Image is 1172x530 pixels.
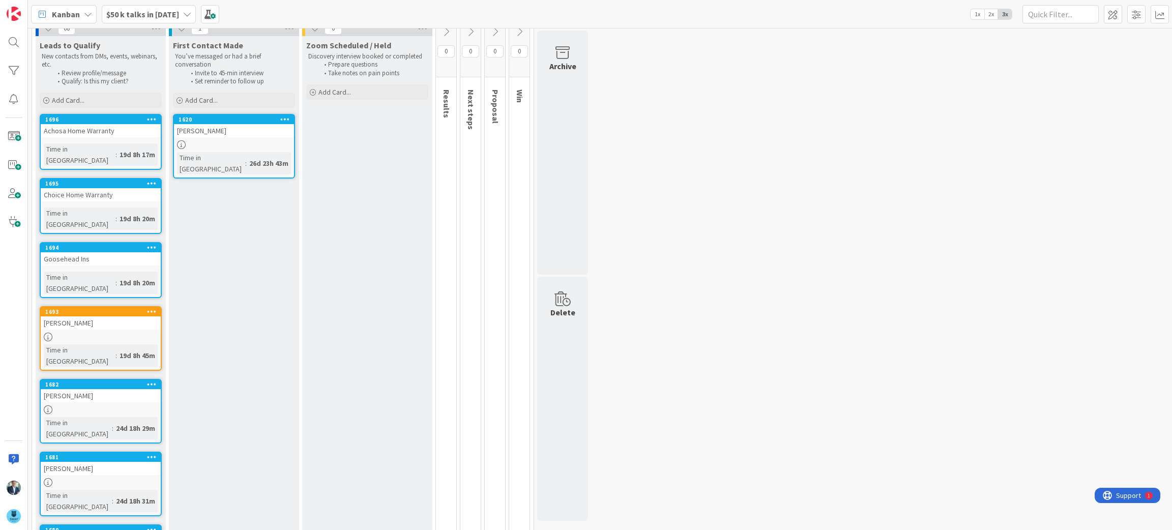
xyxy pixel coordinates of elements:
div: 19d 8h 20m [117,277,158,288]
span: : [245,158,247,169]
div: 1681[PERSON_NAME] [41,453,161,475]
div: 1693 [41,307,161,316]
div: 1620 [174,115,294,124]
div: 1696 [41,115,161,124]
span: Zoom Scheduled / Held [306,40,391,50]
div: 1696 [45,116,161,123]
span: 2x [984,9,998,19]
span: Add Card... [185,96,218,105]
a: 1682[PERSON_NAME]Time in [GEOGRAPHIC_DATA]:24d 18h 29m [40,379,162,444]
a: 1620[PERSON_NAME]Time in [GEOGRAPHIC_DATA]:26d 23h 43m [173,114,295,179]
div: Goosehead Ins [41,252,161,266]
div: 19d 8h 20m [117,213,158,224]
div: 1695Choice Home Warranty [41,179,161,201]
span: Win [515,90,525,103]
div: 1693[PERSON_NAME] [41,307,161,330]
div: 1694 [45,244,161,251]
div: [PERSON_NAME] [41,389,161,402]
li: Review profile/message [52,69,160,77]
span: 0 [511,45,528,57]
div: Achosa Home Warranty [41,124,161,137]
p: You’ve messaged or had a brief conversation [175,52,293,69]
span: Results [442,90,452,118]
span: 0 [462,45,479,57]
div: 19d 8h 17m [117,149,158,160]
div: Time in [GEOGRAPHIC_DATA] [44,208,115,230]
div: Choice Home Warranty [41,188,161,201]
a: 1696Achosa Home WarrantyTime in [GEOGRAPHIC_DATA]:19d 8h 17m [40,114,162,170]
p: Discovery interview booked or completed [308,52,426,61]
li: Qualify: Is this my client? [52,77,160,85]
span: Support [21,2,46,14]
div: Time in [GEOGRAPHIC_DATA] [44,143,115,166]
div: 19d 8h 45m [117,350,158,361]
a: 1695Choice Home WarrantyTime in [GEOGRAPHIC_DATA]:19d 8h 20m [40,178,162,234]
div: Archive [549,60,576,72]
span: Kanban [52,8,80,20]
span: 0 [486,45,504,57]
b: $50 k talks in [DATE] [106,9,179,19]
div: Time in [GEOGRAPHIC_DATA] [44,490,112,512]
span: : [115,213,117,224]
span: 1 [191,22,209,35]
span: 0 [325,22,342,35]
span: Proposal [490,90,501,124]
div: 1694 [41,243,161,252]
div: 1 [53,4,55,12]
span: Add Card... [52,96,84,105]
div: 1620[PERSON_NAME] [174,115,294,137]
img: avatar [7,509,21,523]
div: 1681 [45,454,161,461]
span: First Contact Made [173,40,243,50]
span: 68 [58,22,75,35]
span: Leads to Qualify [40,40,100,50]
span: 0 [437,45,455,57]
span: 1x [971,9,984,19]
span: : [115,149,117,160]
span: : [115,277,117,288]
img: Visit kanbanzone.com [7,7,21,21]
li: Take notes on pain points [318,69,427,77]
span: Add Card... [318,87,351,97]
div: 1695 [45,180,161,187]
div: [PERSON_NAME] [174,124,294,137]
div: 1682 [41,380,161,389]
div: [PERSON_NAME] [41,462,161,475]
div: Time in [GEOGRAPHIC_DATA] [177,152,245,174]
span: : [112,495,113,507]
span: Next steps [466,90,476,130]
div: 24d 18h 29m [113,423,158,434]
div: 1682[PERSON_NAME] [41,380,161,402]
div: Delete [550,306,575,318]
li: Invite to 45-min interview [185,69,294,77]
span: 3x [998,9,1012,19]
div: Time in [GEOGRAPHIC_DATA] [44,344,115,367]
input: Quick Filter... [1022,5,1099,23]
p: New contacts from DMs, events, webinars, etc. [42,52,160,69]
div: [PERSON_NAME] [41,316,161,330]
div: Time in [GEOGRAPHIC_DATA] [44,417,112,439]
div: 1694Goosehead Ins [41,243,161,266]
li: Set reminder to follow up [185,77,294,85]
div: 1682 [45,381,161,388]
li: Prepare questions [318,61,427,69]
span: : [112,423,113,434]
div: 24d 18h 31m [113,495,158,507]
span: : [115,350,117,361]
div: 1696Achosa Home Warranty [41,115,161,137]
div: 1620 [179,116,294,123]
a: 1681[PERSON_NAME]Time in [GEOGRAPHIC_DATA]:24d 18h 31m [40,452,162,516]
img: LB [7,481,21,495]
div: Time in [GEOGRAPHIC_DATA] [44,272,115,294]
a: 1693[PERSON_NAME]Time in [GEOGRAPHIC_DATA]:19d 8h 45m [40,306,162,371]
a: 1694Goosehead InsTime in [GEOGRAPHIC_DATA]:19d 8h 20m [40,242,162,298]
div: 1693 [45,308,161,315]
div: 26d 23h 43m [247,158,291,169]
div: 1681 [41,453,161,462]
div: 1695 [41,179,161,188]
